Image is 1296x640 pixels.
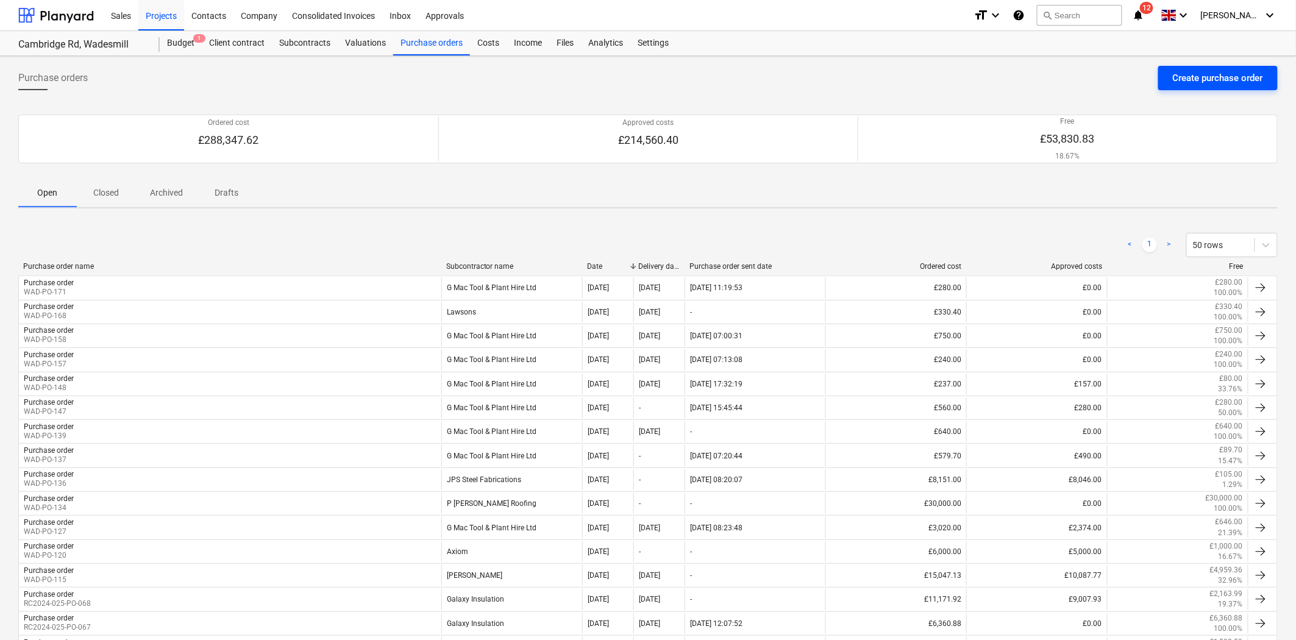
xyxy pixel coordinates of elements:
div: Purchase order [24,494,74,503]
div: [DATE] [639,332,660,340]
p: 15.47% [1219,456,1243,466]
div: [DATE] [588,571,609,580]
a: Income [507,31,549,55]
div: Purchase order [24,374,74,383]
div: £240.00 [825,349,966,370]
span: search [1042,10,1052,20]
a: Valuations [338,31,393,55]
p: 100.00% [1214,312,1243,322]
button: Create purchase order [1158,66,1278,90]
div: Free [1113,262,1244,271]
div: [DATE] [588,619,609,628]
div: [DATE] [588,524,609,532]
p: 16.67% [1219,552,1243,562]
p: RC2024-025-PO-068 [24,599,91,609]
div: [DATE] [639,283,660,292]
a: Files [549,31,581,55]
div: £0.00 [966,325,1107,346]
p: WAD-PO-147 [24,407,74,417]
div: G Mac Tool & Plant Hire Ltd [441,374,582,394]
div: £8,151.00 [825,469,966,490]
div: Purchase order [24,590,74,599]
p: £214,560.40 [618,133,678,148]
div: [DATE] [588,427,609,436]
div: £0.00 [966,493,1107,514]
div: - [690,547,692,556]
div: £3,020.00 [825,517,966,538]
div: £237.00 [825,374,966,394]
div: [DATE] [639,595,660,603]
div: £2,374.00 [966,517,1107,538]
a: Previous page [1123,238,1138,252]
a: Client contract [202,31,272,55]
div: £15,047.13 [825,565,966,586]
p: £89.70 [1220,445,1243,455]
div: - [639,547,641,556]
div: G Mac Tool & Plant Hire Ltd [441,397,582,418]
div: [DATE] [639,571,660,580]
div: £10,087.77 [966,565,1107,586]
p: £6,360.88 [1210,613,1243,624]
p: WAD-PO-137 [24,455,74,465]
i: keyboard_arrow_down [1263,8,1278,23]
div: Purchase order sent date [689,262,821,271]
div: £0.00 [966,613,1107,634]
div: [DATE] [588,475,609,484]
p: WAD-PO-134 [24,503,74,513]
div: £579.70 [825,445,966,466]
span: 12 [1140,2,1153,14]
div: [DATE] 12:07:52 [690,619,742,628]
p: Archived [150,187,183,199]
span: 1 [193,34,205,43]
div: £0.00 [966,349,1107,370]
div: [DATE] 07:13:08 [690,355,742,364]
p: WAD-PO-127 [24,527,74,537]
div: Analytics [581,31,630,55]
p: £240.00 [1216,349,1243,360]
p: WAD-PO-158 [24,335,74,345]
div: - [690,308,692,316]
p: WAD-PO-168 [24,311,74,321]
p: Drafts [212,187,241,199]
span: Purchase orders [18,71,88,85]
a: Costs [470,31,507,55]
div: £560.00 [825,397,966,418]
div: Purchase order [24,518,74,527]
p: WAD-PO-115 [24,575,74,585]
div: - [690,499,692,508]
p: WAD-PO-157 [24,359,74,369]
div: £157.00 [966,374,1107,394]
div: - [639,475,641,484]
div: Purchase order name [23,262,436,271]
p: 100.00% [1214,288,1243,298]
div: [DATE] 17:32:19 [690,380,742,388]
div: Cambridge Rd, Wadesmill [18,38,145,51]
p: WAD-PO-171 [24,287,74,297]
div: Create purchase order [1173,70,1263,86]
div: [DATE] [588,332,609,340]
i: format_size [974,8,988,23]
div: Purchase orders [393,31,470,55]
p: £330.40 [1216,302,1243,312]
div: Purchase order [24,566,74,575]
p: 100.00% [1214,432,1243,442]
div: [DATE] 08:23:48 [690,524,742,532]
div: Purchase order [24,422,74,431]
a: Subcontracts [272,31,338,55]
div: - [690,571,692,580]
div: [DATE] 07:00:31 [690,332,742,340]
div: £0.00 [966,302,1107,322]
div: Purchase order [24,398,74,407]
div: [DATE] [588,380,609,388]
div: - [690,427,692,436]
div: P [PERSON_NAME] Roofing [441,493,582,514]
div: [DATE] 15:45:44 [690,404,742,412]
div: JPS Steel Fabrications [441,469,582,490]
button: Search [1037,5,1122,26]
div: [DATE] [588,595,609,603]
div: £6,000.00 [825,541,966,562]
div: Purchase order [24,279,74,287]
div: Purchase order [24,302,74,311]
